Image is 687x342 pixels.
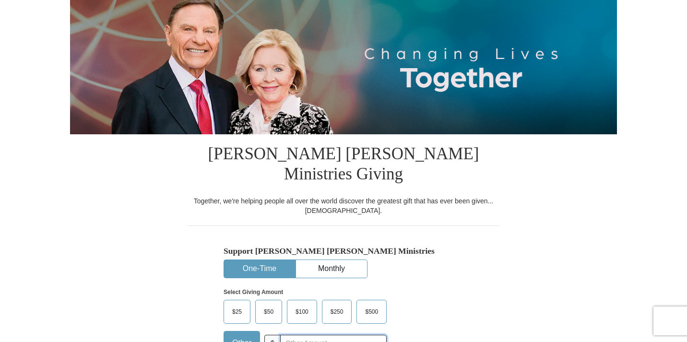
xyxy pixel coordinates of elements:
[224,260,295,278] button: One-Time
[360,305,383,319] span: $500
[259,305,278,319] span: $50
[326,305,348,319] span: $250
[188,196,499,215] div: Together, we're helping people all over the world discover the greatest gift that has ever been g...
[291,305,313,319] span: $100
[188,134,499,196] h1: [PERSON_NAME] [PERSON_NAME] Ministries Giving
[296,260,367,278] button: Monthly
[224,246,463,256] h5: Support [PERSON_NAME] [PERSON_NAME] Ministries
[224,289,283,295] strong: Select Giving Amount
[227,305,247,319] span: $25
